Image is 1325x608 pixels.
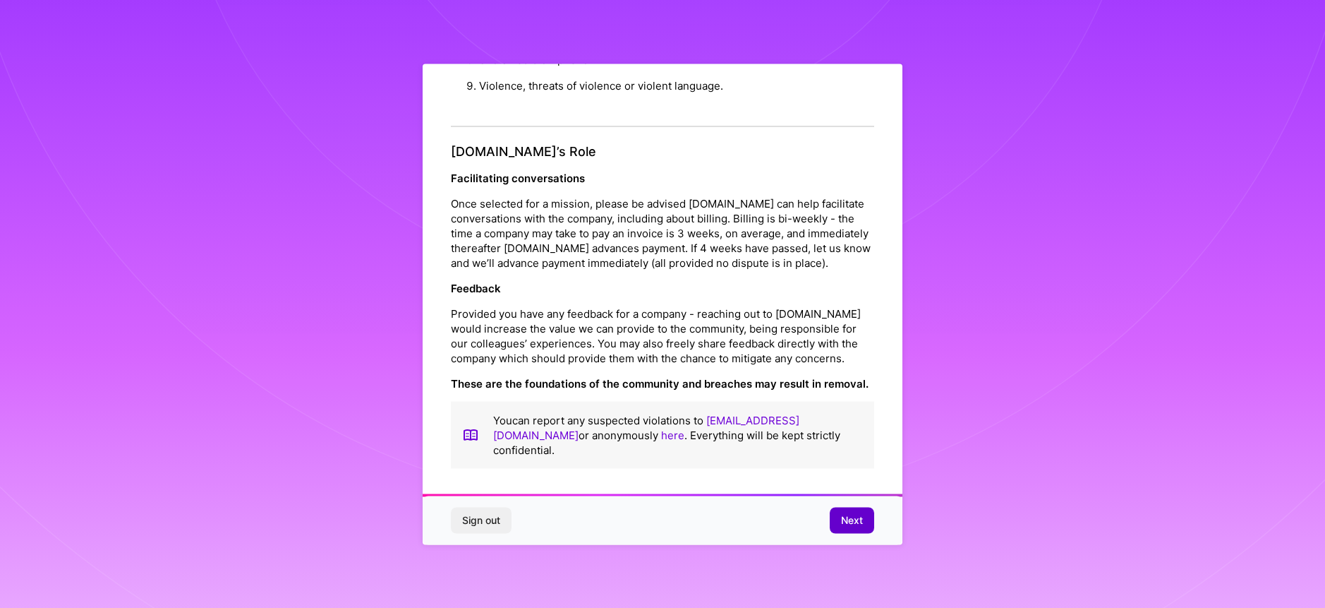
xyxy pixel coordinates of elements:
span: Next [841,513,863,527]
button: Next [830,508,874,533]
h4: [DOMAIN_NAME]’s Role [451,144,874,160]
a: [EMAIL_ADDRESS][DOMAIN_NAME] [493,413,799,441]
span: Sign out [462,513,500,527]
a: here [661,428,684,441]
strong: Feedback [451,281,501,294]
p: Once selected for a mission, please be advised [DOMAIN_NAME] can help facilitate conversations wi... [451,196,874,270]
img: book icon [462,412,479,457]
button: Sign out [451,508,512,533]
p: You can report any suspected violations to or anonymously . Everything will be kept strictly conf... [493,412,863,457]
strong: These are the foundations of the community and breaches may result in removal. [451,376,869,390]
li: Violence, threats of violence or violent language. [479,73,874,99]
p: Provided you have any feedback for a company - reaching out to [DOMAIN_NAME] would increase the v... [451,306,874,365]
strong: Facilitating conversations [451,171,585,184]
